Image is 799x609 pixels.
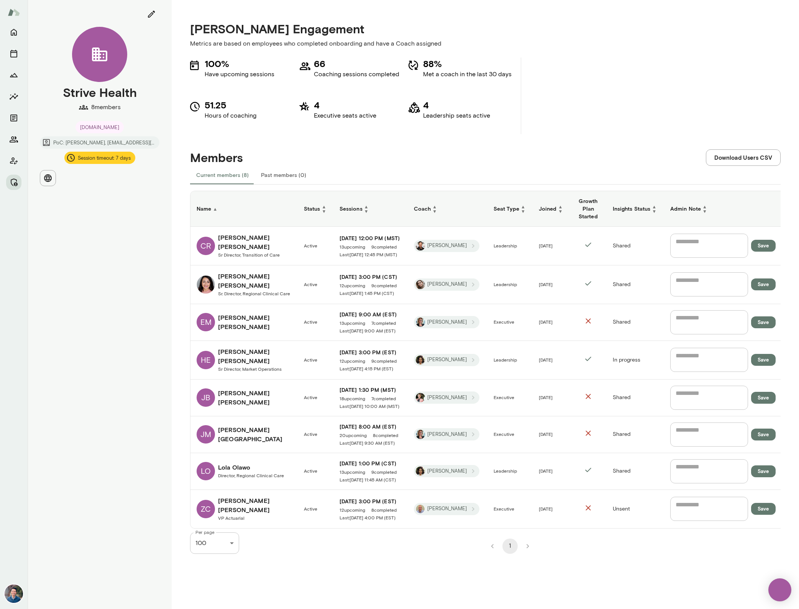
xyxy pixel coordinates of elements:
a: 9completed [371,469,397,475]
span: 13 upcoming [340,469,365,475]
span: ▼ [702,209,707,213]
h6: Insights Status [613,204,658,213]
span: ▲ [521,204,525,209]
h6: Seat Type [494,204,527,213]
td: Shared [607,227,664,265]
span: 9 completed [371,244,397,250]
button: Past members (0) [255,166,312,184]
span: ▼ [364,209,369,213]
a: 7completed [371,320,396,326]
a: 12upcoming [340,358,365,364]
div: Cheryl Mills[PERSON_NAME] [414,465,479,477]
img: Jennifer Alvarez [416,430,425,439]
span: [PERSON_NAME] [423,468,471,475]
span: Last: [DATE] 9:30 AM (EST) [340,440,395,446]
a: 13upcoming [340,244,365,250]
a: [DATE] 1:30 PM (MST) [340,386,402,394]
a: 8completed [373,432,398,438]
p: Executive seats active [314,111,376,120]
button: Save [751,429,776,440]
span: Active [304,357,317,362]
div: CR [197,237,215,255]
span: 12 upcoming [340,282,365,288]
a: 18upcoming [340,395,365,401]
button: Save [751,354,776,366]
p: Metrics are based on employees who completed onboarding and have a Coach assigned [190,39,781,48]
h6: [PERSON_NAME] [GEOGRAPHIC_DATA] [218,425,292,444]
button: Save [751,465,776,477]
a: 9completed [371,244,397,250]
span: [PERSON_NAME] [423,505,471,512]
img: Jennifer Alvarez [416,318,425,327]
span: Last: [DATE] 10:00 AM (MST) [340,403,399,409]
div: EM [197,313,215,331]
span: [PERSON_NAME] [423,356,471,363]
td: Shared [607,380,664,416]
span: ▼ [322,209,326,213]
a: [DATE] 8:00 AM (EST) [340,423,402,431]
a: 9completed [371,358,397,364]
span: ▲ [322,204,326,209]
span: 12 upcoming [340,507,365,513]
span: [DOMAIN_NAME] [75,124,124,131]
button: Download Users CSV [706,149,781,165]
h6: Name [197,205,292,213]
span: [DATE] [539,243,553,248]
span: ▲ [652,204,656,209]
a: [DATE] 3:00 PM (CST) [340,273,402,281]
a: 9completed [371,282,397,288]
div: LO [197,462,215,480]
a: Last:[DATE] 12:45 PM (MST) [340,251,402,257]
div: JB [197,388,215,407]
span: Active [304,431,317,437]
button: Insights [6,89,21,104]
span: 9 completed [371,282,397,288]
button: Manage [6,175,21,190]
span: VP Actuarial [218,515,244,521]
h6: [PERSON_NAME] [PERSON_NAME] [218,272,292,290]
a: Christina Greer[PERSON_NAME] [PERSON_NAME]Sr. Director, Regional Clinical Care [197,272,292,298]
span: [DATE] [539,319,553,324]
a: Last:[DATE] 1:45 PM (CST) [340,290,402,296]
span: Active [304,282,317,287]
h4: [PERSON_NAME] Engagement [190,21,781,36]
img: Mento [8,5,20,20]
a: Last:[DATE] 11:45 AM (CST) [340,476,402,483]
a: [DATE] 1:00 PM (CST) [340,460,402,467]
button: Save [751,503,776,515]
h6: Admin Note [670,204,797,213]
span: [DATE] [539,431,553,437]
nav: pagination navigation [484,539,536,554]
label: Per page [195,529,215,535]
span: Active [304,243,317,248]
a: [DATE] 3:00 PM (EST) [340,498,402,505]
a: EM[PERSON_NAME] [PERSON_NAME] [197,313,292,331]
span: 7 completed [371,395,396,401]
p: 8 members [91,103,121,112]
img: Marc Friedman [416,504,425,514]
button: Save [751,278,776,290]
button: Current members (8) [190,166,255,184]
div: Kelly K. Oliver[PERSON_NAME] [414,391,479,404]
h6: Coach [414,204,481,213]
span: 9 completed [371,358,397,364]
button: Save [751,316,776,328]
span: Active [304,319,317,324]
h6: [DATE] 12:00 PM (MST) [340,234,402,242]
span: [PERSON_NAME] [423,319,471,326]
span: Active [304,506,317,511]
span: Leadership [494,357,517,362]
span: Sr Director, Transition of Care [218,252,280,257]
h6: [DATE] 9:00 AM (EST) [340,311,402,318]
div: Albert Villarde[PERSON_NAME] [414,240,479,252]
button: Save [751,240,776,252]
p: Hours of coaching [205,111,256,120]
span: ▲ [364,204,369,209]
button: Client app [6,153,21,169]
span: Last: [DATE] 12:45 PM (MST) [340,251,397,257]
h6: [PERSON_NAME] [PERSON_NAME] [218,388,292,407]
span: ▲ [432,204,437,209]
h6: Sessions [340,204,402,213]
